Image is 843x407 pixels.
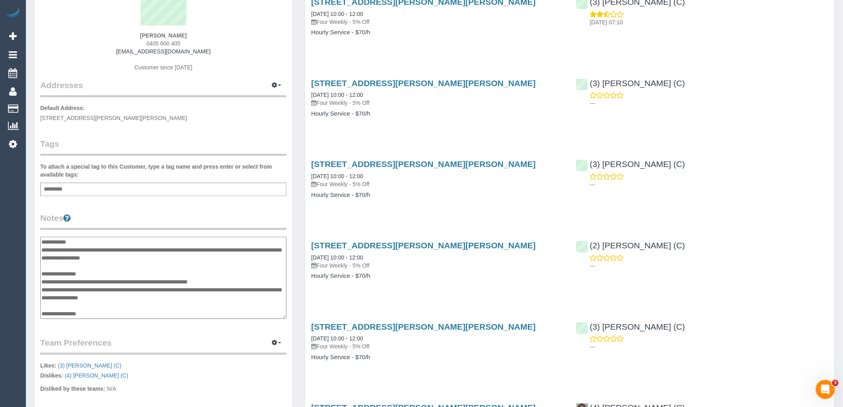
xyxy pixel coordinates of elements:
[40,385,105,393] label: Disliked by these teams:
[311,79,536,88] a: [STREET_ADDRESS][PERSON_NAME][PERSON_NAME]
[311,18,564,26] p: Four Weekly - 5% Off
[590,262,829,270] p: ---
[135,64,192,71] span: Customer since [DATE]
[311,241,536,250] a: [STREET_ADDRESS][PERSON_NAME][PERSON_NAME]
[311,11,363,17] a: [DATE] 10:00 - 12:00
[40,212,286,230] legend: Notes
[311,173,363,179] a: [DATE] 10:00 - 12:00
[590,343,829,351] p: ---
[311,99,564,107] p: Four Weekly - 5% Off
[590,99,829,107] p: ---
[311,159,536,169] a: [STREET_ADDRESS][PERSON_NAME][PERSON_NAME]
[311,192,564,199] h4: Hourly Service - $70/h
[116,48,211,55] a: [EMAIL_ADDRESS][DOMAIN_NAME]
[311,254,363,261] a: [DATE] 10:00 - 12:00
[40,104,85,112] label: Default Address:
[576,322,685,331] a: (3) [PERSON_NAME] (C)
[311,29,564,36] h4: Hourly Service - $70/h
[40,372,63,379] label: Dislikes:
[40,362,56,370] label: Likes:
[311,273,564,279] h4: Hourly Service - $70/h
[311,342,564,350] p: Four Weekly - 5% Off
[576,79,685,88] a: (3) [PERSON_NAME] (C)
[816,380,835,399] iframe: Intercom live chat
[58,362,121,369] a: (3) [PERSON_NAME] (C)
[311,110,564,117] h4: Hourly Service - $70/h
[40,115,187,121] span: [STREET_ADDRESS][PERSON_NAME][PERSON_NAME]
[832,380,839,386] span: 3
[311,354,564,361] h4: Hourly Service - $70/h
[107,385,116,392] span: N/A
[311,322,536,331] a: [STREET_ADDRESS][PERSON_NAME][PERSON_NAME]
[140,32,186,39] strong: [PERSON_NAME]
[5,8,21,19] img: Automaid Logo
[590,18,829,26] p: [DATE] 07:10
[311,335,363,342] a: [DATE] 10:00 - 12:00
[40,163,286,179] label: To attach a special tag to this Customer, type a tag name and press enter or select from availabl...
[311,92,363,98] a: [DATE] 10:00 - 12:00
[146,40,180,47] span: 0405 600 405
[590,181,829,189] p: ---
[576,241,685,250] a: (2) [PERSON_NAME] (C)
[40,337,286,355] legend: Team Preferences
[40,138,286,156] legend: Tags
[576,159,685,169] a: (3) [PERSON_NAME] (C)
[311,180,564,188] p: Four Weekly - 5% Off
[311,262,564,269] p: Four Weekly - 5% Off
[65,372,128,379] a: (4) [PERSON_NAME] (C)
